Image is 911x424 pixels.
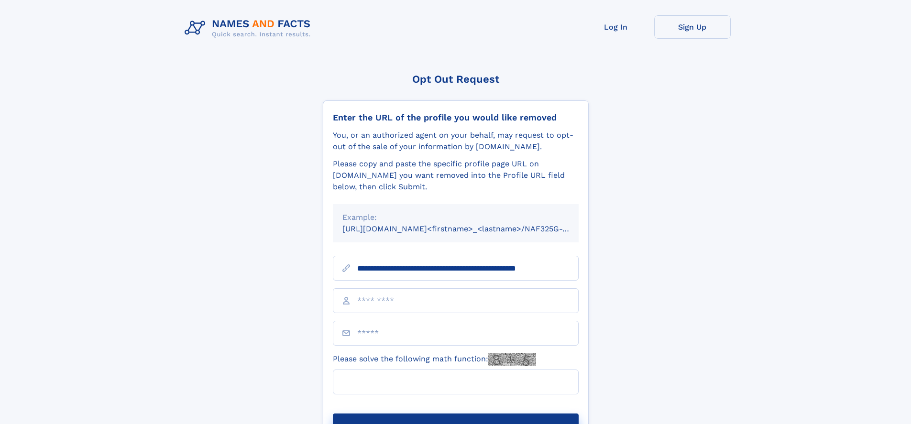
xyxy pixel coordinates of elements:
div: Example: [342,212,569,223]
div: You, or an authorized agent on your behalf, may request to opt-out of the sale of your informatio... [333,130,579,152]
div: Opt Out Request [323,73,589,85]
a: Sign Up [654,15,731,39]
small: [URL][DOMAIN_NAME]<firstname>_<lastname>/NAF325G-xxxxxxxx [342,224,597,233]
img: Logo Names and Facts [181,15,318,41]
div: Enter the URL of the profile you would like removed [333,112,579,123]
label: Please solve the following math function: [333,353,536,366]
a: Log In [578,15,654,39]
div: Please copy and paste the specific profile page URL on [DOMAIN_NAME] you want removed into the Pr... [333,158,579,193]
